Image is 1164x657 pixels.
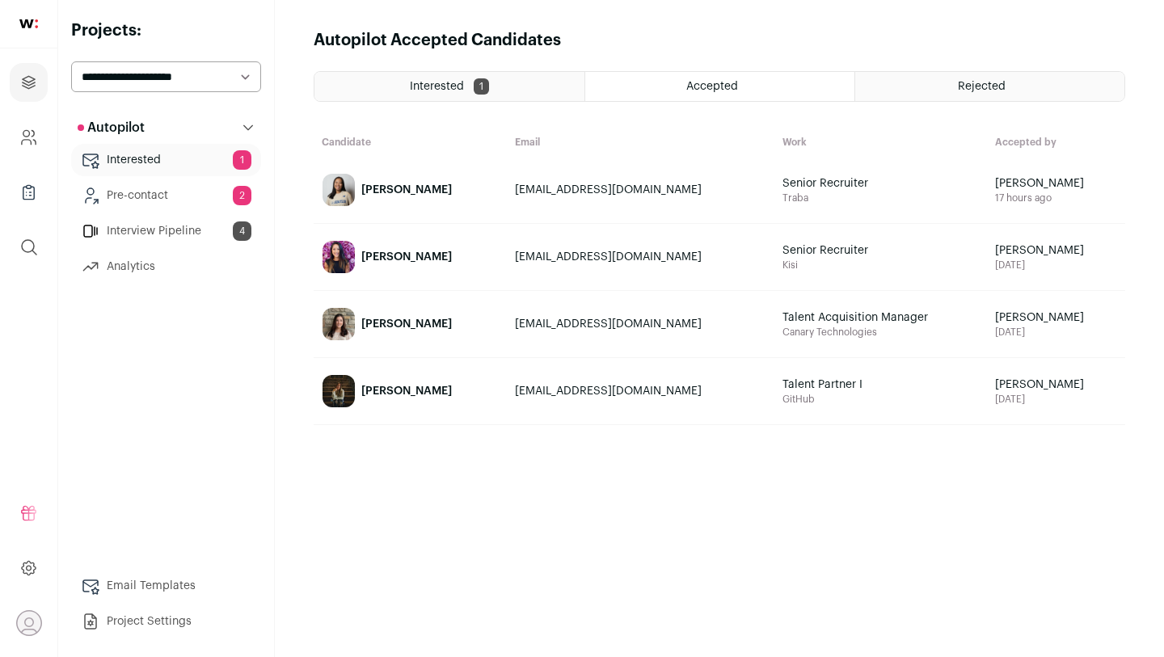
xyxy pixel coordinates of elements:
a: Interested 1 [314,72,584,101]
h1: Autopilot Accepted Candidates [314,29,561,52]
a: Projects [10,63,48,102]
span: [DATE] [995,326,1117,339]
a: Rejected [855,72,1124,101]
img: ac652abfb1002430b75f24f2cddc37e345ceb83a9137674c582facd76bbb29ef.jpg [323,241,355,273]
a: [PERSON_NAME] [314,359,506,423]
span: [DATE] [995,393,1117,406]
a: [PERSON_NAME] [314,225,506,289]
div: [EMAIL_ADDRESS][DOMAIN_NAME] [515,249,765,265]
a: [PERSON_NAME] [314,158,506,222]
span: [PERSON_NAME] [995,310,1117,326]
span: 1 [233,150,251,170]
span: 2 [233,186,251,205]
th: Email [507,128,774,157]
span: Talent Partner I [782,377,976,393]
span: [PERSON_NAME] [995,175,1117,192]
th: Work [774,128,987,157]
div: [PERSON_NAME] [361,182,452,198]
span: Canary Technologies [782,326,979,339]
span: [PERSON_NAME] [995,377,1117,393]
span: Kisi [782,259,979,272]
img: wellfound-shorthand-0d5821cbd27db2630d0214b213865d53afaa358527fdda9d0ea32b1df1b89c2c.svg [19,19,38,28]
h2: Projects: [71,19,261,42]
th: Accepted by [987,128,1125,157]
p: Autopilot [78,118,145,137]
a: Pre-contact2 [71,179,261,212]
span: Accepted [686,81,738,92]
a: Company Lists [10,173,48,212]
span: 17 hours ago [995,192,1117,204]
span: [DATE] [995,259,1117,272]
a: Interested1 [71,144,261,176]
span: Traba [782,192,979,204]
a: [PERSON_NAME] [314,292,506,356]
a: Email Templates [71,570,261,602]
button: Open dropdown [16,610,42,636]
div: [PERSON_NAME] [361,249,452,265]
div: [EMAIL_ADDRESS][DOMAIN_NAME] [515,383,765,399]
span: GitHub [782,393,979,406]
span: Talent Acquisition Manager [782,310,976,326]
img: 0922d3a38383758094e512e371e97750b6fa5ae362b841bada54bfb4f0264366.jpg [323,174,355,206]
button: Autopilot [71,112,261,144]
div: [EMAIL_ADDRESS][DOMAIN_NAME] [515,182,765,198]
div: [EMAIL_ADDRESS][DOMAIN_NAME] [515,316,765,332]
span: [PERSON_NAME] [995,242,1117,259]
a: Analytics [71,251,261,283]
a: Project Settings [71,605,261,638]
a: Interview Pipeline4 [71,215,261,247]
span: 4 [233,221,251,241]
th: Candidate [314,128,507,157]
div: [PERSON_NAME] [361,316,452,332]
span: Senior Recruiter [782,242,976,259]
div: [PERSON_NAME] [361,383,452,399]
img: a856a2330e94c3d34be819a4a6fe377236bdb617ba9a4547eb33002ea7574c63.jpg [323,308,355,340]
a: Company and ATS Settings [10,118,48,157]
span: Senior Recruiter [782,175,976,192]
img: bba1f916b6020ba4b5c07a6c14bd2b775f79b9a7ade9af0d1a4e4d44509532d5 [323,375,355,407]
span: 1 [474,78,489,95]
span: Rejected [958,81,1006,92]
span: Interested [410,81,464,92]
